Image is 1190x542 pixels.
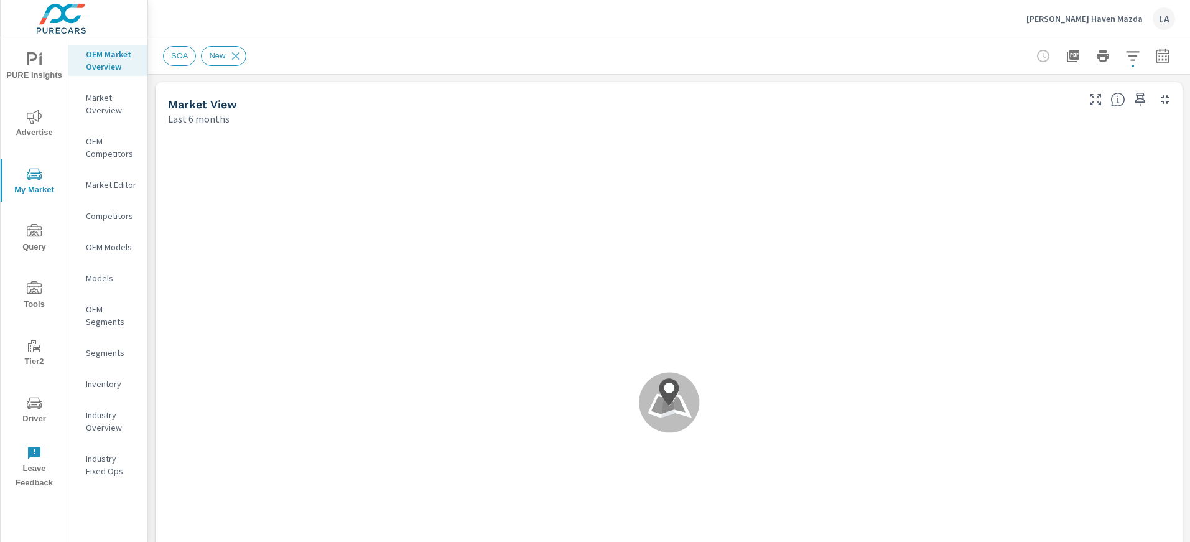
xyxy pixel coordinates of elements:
[68,269,147,287] div: Models
[86,135,137,160] p: OEM Competitors
[68,406,147,437] div: Industry Overview
[68,300,147,331] div: OEM Segments
[1153,7,1175,30] div: LA
[1,37,68,495] div: nav menu
[68,207,147,225] div: Competitors
[4,281,64,312] span: Tools
[1130,90,1150,110] span: Save this to your personalized report
[68,343,147,362] div: Segments
[86,210,137,222] p: Competitors
[86,409,137,434] p: Industry Overview
[168,111,230,126] p: Last 6 months
[68,449,147,480] div: Industry Fixed Ops
[4,446,64,490] span: Leave Feedback
[1061,44,1085,68] button: "Export Report to PDF"
[86,241,137,253] p: OEM Models
[86,48,137,73] p: OEM Market Overview
[168,98,237,111] h5: Market View
[4,110,64,140] span: Advertise
[86,378,137,390] p: Inventory
[4,224,64,255] span: Query
[1085,90,1105,110] button: Make Fullscreen
[68,88,147,119] div: Market Overview
[201,46,246,66] div: New
[68,132,147,163] div: OEM Competitors
[4,52,64,83] span: PURE Insights
[1090,44,1115,68] button: Print Report
[86,179,137,191] p: Market Editor
[1026,13,1143,24] p: [PERSON_NAME] Haven Mazda
[1155,90,1175,110] button: Minimize Widget
[1150,44,1175,68] button: Select Date Range
[68,375,147,393] div: Inventory
[164,51,195,60] span: SOA
[86,347,137,359] p: Segments
[86,272,137,284] p: Models
[86,452,137,477] p: Industry Fixed Ops
[68,175,147,194] div: Market Editor
[1110,92,1125,107] span: Find the biggest opportunities in your market for your inventory. Understand by postal code where...
[202,51,233,60] span: New
[4,396,64,426] span: Driver
[4,167,64,197] span: My Market
[86,303,137,328] p: OEM Segments
[4,339,64,369] span: Tier2
[86,91,137,116] p: Market Overview
[68,45,147,76] div: OEM Market Overview
[1120,44,1145,68] button: Apply Filters
[68,238,147,256] div: OEM Models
